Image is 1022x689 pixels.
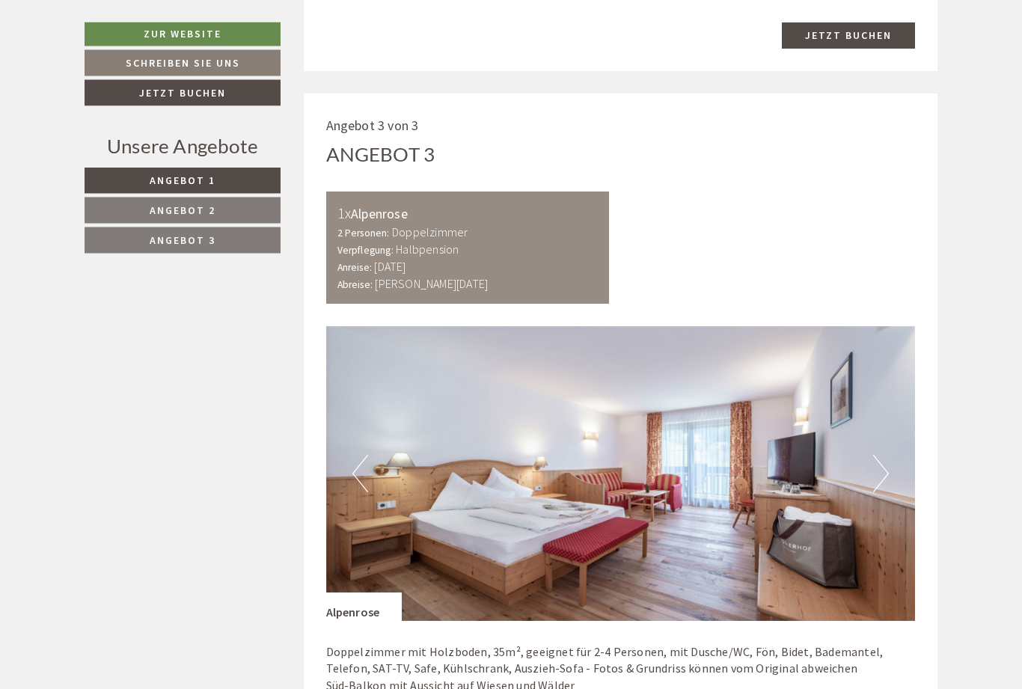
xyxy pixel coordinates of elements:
[782,23,915,49] a: Jetzt buchen
[337,245,394,257] small: Verpflegung:
[150,174,215,187] span: Angebot 1
[337,204,351,223] b: 1x
[23,73,237,84] small: 16:57
[873,456,889,493] button: Next
[85,50,281,76] a: Schreiben Sie uns
[150,203,215,217] span: Angebot 2
[150,233,215,247] span: Angebot 3
[337,279,373,292] small: Abreise:
[267,12,322,37] div: [DATE]
[326,141,435,169] div: Angebot 3
[326,593,403,622] div: Alpenrose
[85,80,281,106] a: Jetzt buchen
[23,44,237,56] div: [GEOGRAPHIC_DATA]
[352,456,368,493] button: Previous
[12,41,245,87] div: Guten Tag, wie können wir Ihnen helfen?
[337,203,599,225] div: Alpenrose
[392,225,468,240] b: Doppelzimmer
[337,227,390,240] small: 2 Personen:
[326,117,419,135] span: Angebot 3 von 3
[326,327,916,622] img: image
[85,22,281,46] a: Zur Website
[374,260,406,275] b: [DATE]
[500,394,590,420] button: Senden
[396,242,459,257] b: Halbpension
[375,277,488,292] b: [PERSON_NAME][DATE]
[85,132,281,160] div: Unsere Angebote
[337,262,373,275] small: Anreise:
